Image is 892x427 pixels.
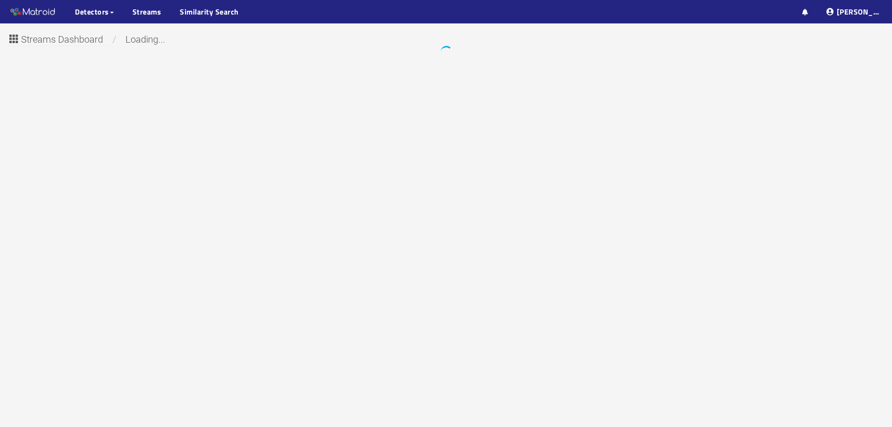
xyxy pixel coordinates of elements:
span: loading... [118,34,172,45]
span: Detectors [75,6,109,17]
span: Streams Dashboard [21,32,103,47]
span: / [110,34,118,45]
a: Streams Dashboard [7,37,110,44]
button: Streams Dashboard [7,30,110,45]
a: Streams [133,6,162,17]
a: Similarity Search [180,6,239,17]
img: Matroid logo [9,5,56,19]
